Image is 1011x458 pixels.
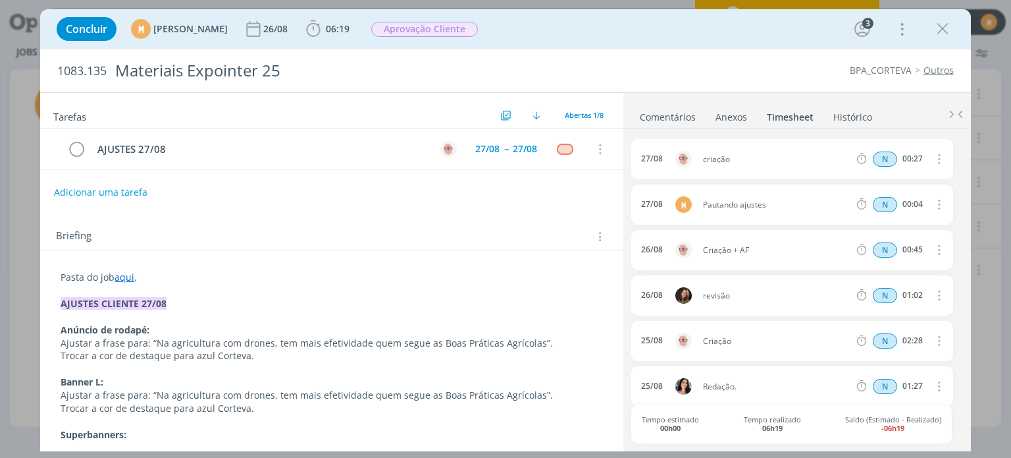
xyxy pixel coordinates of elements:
[61,349,254,362] span: Trocar a cor de destaque para azul Corteva.
[61,337,553,349] span: Ajustar a frase para: “Na agricultura com drones, tem mais efetividade quem segue as Boas Prática...
[513,144,537,154] div: 27/08
[263,24,290,34] div: 26/08
[698,201,855,209] span: Pautando ajustes
[762,423,783,433] b: 06h19
[565,110,604,120] span: Abertas 1/8
[675,242,692,258] img: A
[641,291,663,300] div: 26/08
[902,291,923,300] div: 01:02
[852,18,873,40] button: 3
[131,19,228,39] button: M[PERSON_NAME]
[303,18,353,40] button: 06:19
[371,21,479,38] button: Aprovação Cliente
[660,423,681,433] b: 00h00
[873,288,897,303] span: N
[109,55,575,87] div: Materiais Expointer 25
[61,402,254,415] span: Trocar a cor de destaque para azul Corteva.
[873,152,897,167] span: N
[504,144,508,154] span: --
[902,245,923,254] div: 00:45
[57,17,117,41] button: Concluir
[439,139,459,159] button: A
[641,154,663,163] div: 27/08
[53,181,148,204] button: Adicionar uma tarefa
[715,111,747,124] div: Anexos
[61,428,126,441] strong: Superbanners:
[698,156,855,163] span: criação
[675,196,692,213] div: M
[902,200,923,209] div: 00:04
[833,105,873,124] a: Histórico
[698,246,855,254] span: Criação + AF
[642,415,699,432] span: Tempo estimado
[873,333,897,349] span: N
[873,152,897,167] div: Horas normais
[91,141,428,157] div: AJUSTES 27/08
[61,324,149,336] strong: Anúncio de rodapé:
[873,243,897,258] span: N
[115,271,134,283] a: aqui
[61,271,602,284] p: Pasta do job .
[698,337,855,345] span: Criação
[641,382,663,391] div: 25/08
[675,378,692,395] img: T
[641,200,663,209] div: 27/08
[66,24,107,34] span: Concluir
[440,141,457,157] img: A
[873,243,897,258] div: Horas normais
[873,379,897,394] span: N
[873,197,897,212] div: Horas normais
[850,64,912,76] a: BPA_CORTEVA
[881,423,904,433] b: -06h19
[873,379,897,394] div: Horas normais
[639,105,696,124] a: Comentários
[131,19,151,39] div: M
[923,64,954,76] a: Outros
[873,333,897,349] div: Horas normais
[698,383,855,391] span: Redação.
[153,24,228,34] span: [PERSON_NAME]
[675,151,692,167] img: A
[532,111,540,119] img: arrow-down.svg
[57,64,107,78] span: 1083.135
[371,22,478,37] span: Aprovação Cliente
[902,336,923,345] div: 02:28
[641,336,663,345] div: 25/08
[902,154,923,163] div: 00:27
[53,107,86,123] span: Tarefas
[766,105,814,124] a: Timesheet
[40,9,970,451] div: dialog
[56,228,91,245] span: Briefing
[675,287,692,304] img: J
[862,18,873,29] div: 3
[61,389,553,401] span: Ajustar a frase para: “Na agricultura com drones, tem mais efetividade quem segue as Boas Prática...
[475,144,500,154] div: 27/08
[873,288,897,303] div: Horas normais
[873,197,897,212] span: N
[61,297,167,310] strong: AJUSTES CLIENTE 27/08
[326,22,350,35] span: 06:19
[902,382,923,391] div: 01:27
[845,415,941,432] span: Saldo (Estimado - Realizado)
[675,333,692,349] img: A
[641,245,663,254] div: 26/08
[744,415,801,432] span: Tempo realizado
[61,442,553,454] span: Ajustar a frase para: “Na agricultura com drones, tem mais efetividade quem segue as Boas Prática...
[61,376,103,388] strong: Banner L:
[698,292,855,300] span: revisão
